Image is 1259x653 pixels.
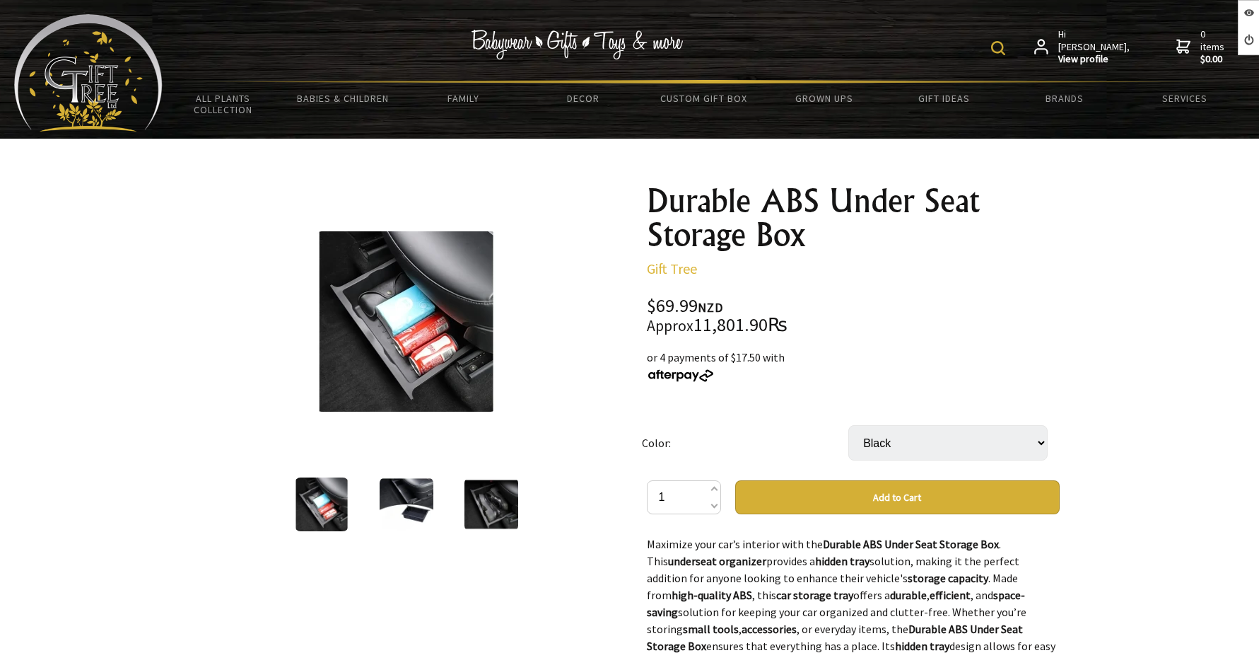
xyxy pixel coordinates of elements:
div: or 4 payments of $17.50 with [647,349,1060,383]
span: 0 items [1200,28,1227,66]
a: Gift Tree [647,260,697,277]
span: Hi [PERSON_NAME], [1058,28,1131,66]
a: 0 items$0.00 [1176,28,1227,66]
strong: small tools [683,622,739,636]
a: Brands [1005,83,1125,113]
a: All Plants Collection [163,83,283,125]
a: Services [1125,83,1245,113]
strong: high-quality ABS [672,588,752,602]
strong: Durable ABS Under Seat Storage Box [823,537,999,551]
button: Add to Cart [735,480,1060,514]
strong: storage capacity [908,571,988,585]
a: Grown Ups [764,83,884,113]
small: Approx [647,316,693,335]
strong: View profile [1058,53,1131,66]
img: product search [991,41,1005,55]
img: Afterpay [647,369,715,382]
strong: hidden tray [815,554,869,568]
strong: accessories [742,622,797,636]
strong: durable [890,588,927,602]
img: Durable ABS Under Seat Storage Box [464,478,518,531]
h1: Durable ABS Under Seat Storage Box [647,184,1060,252]
img: Durable ABS Under Seat Storage Box [316,231,496,412]
a: Gift Ideas [884,83,1005,113]
img: Durable ABS Under Seat Storage Box [295,478,349,531]
a: Decor [523,83,643,113]
strong: underseat organizer [668,554,766,568]
strong: car storage tray [776,588,853,602]
div: $69.99 11,801.90₨ [647,297,1060,335]
img: Babywear - Gifts - Toys & more [471,30,683,59]
strong: $0.00 [1200,53,1227,66]
strong: efficient [930,588,971,602]
img: Durable ABS Under Seat Storage Box [380,478,433,531]
td: Color: [642,405,848,480]
a: Family [403,83,523,113]
a: Babies & Children [283,83,403,113]
img: Babyware - Gifts - Toys and more... [14,14,163,132]
a: Custom Gift Box [643,83,763,113]
a: Hi [PERSON_NAME],View profile [1034,28,1131,66]
span: NZD [698,299,723,316]
strong: hidden tray [895,639,949,653]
